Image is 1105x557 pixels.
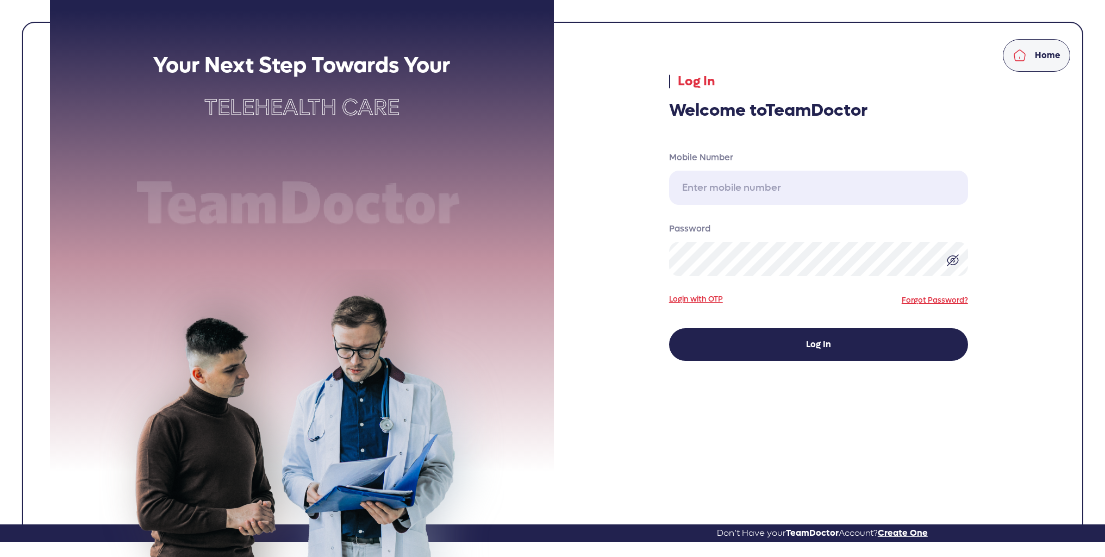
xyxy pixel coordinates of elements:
p: Telehealth Care [50,91,554,124]
label: Mobile Number [669,151,968,164]
img: Team doctor text [124,176,480,232]
img: home.svg [1013,49,1026,62]
h2: Your Next Step Towards Your [50,52,554,78]
p: Home [1035,49,1060,62]
span: TeamDoctor [765,99,867,122]
a: Login with OTP [669,293,723,305]
img: eye [946,254,959,267]
p: Log In [669,72,968,91]
a: Forgot Password? [902,295,968,305]
span: Create One [878,527,928,539]
label: Password [669,222,968,235]
h3: Welcome to [669,100,968,121]
a: Home [1003,39,1070,72]
a: Don’t Have yourTeamDoctorAccount?Create One [717,524,928,542]
span: TeamDoctor [786,527,839,539]
button: Log In [669,328,968,361]
input: Enter mobile number [669,171,968,205]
